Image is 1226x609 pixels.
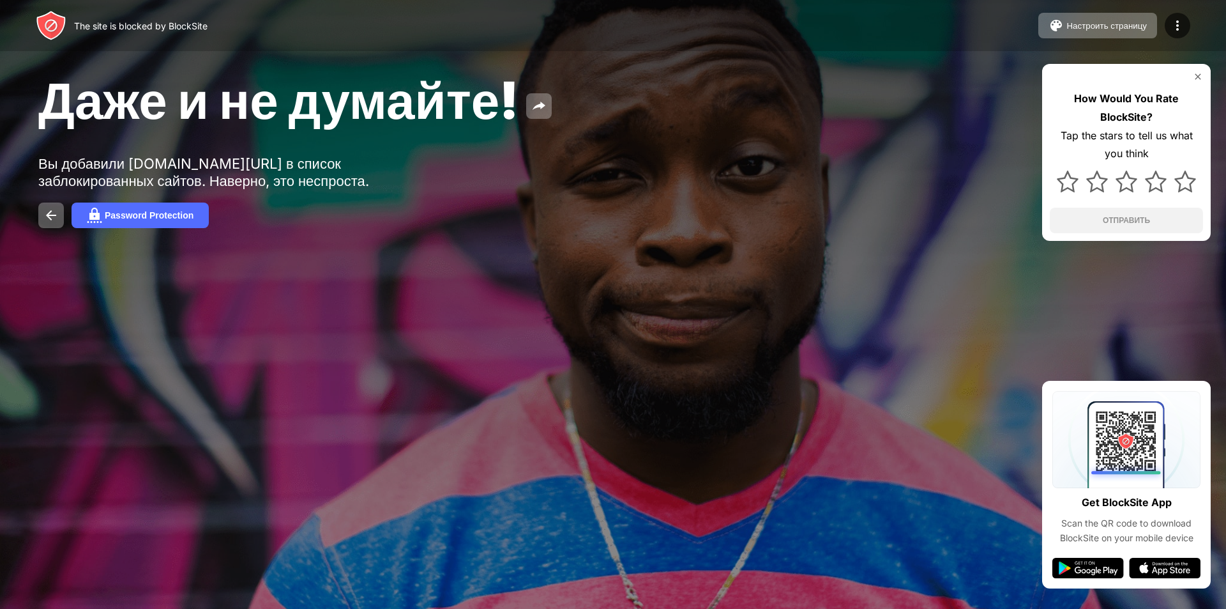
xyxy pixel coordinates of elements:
div: The site is blocked by BlockSite [74,20,208,31]
img: star.svg [1086,171,1108,192]
img: star.svg [1174,171,1196,192]
div: Password Protection [105,210,193,220]
button: Password Protection [72,203,209,228]
img: header-logo.svg [36,10,66,41]
div: Вы добавили [DOMAIN_NAME][URL] в список заблокированных сайтов. Наверно, это неспроста. [38,155,433,190]
button: Настроить страницу [1038,13,1157,38]
div: Scan the QR code to download BlockSite on your mobile device [1052,516,1200,545]
div: Get BlockSite App [1082,493,1172,512]
img: app-store.svg [1129,558,1200,578]
img: pallet.svg [1048,18,1064,33]
img: star.svg [1057,171,1078,192]
img: menu-icon.svg [1170,18,1185,33]
img: share.svg [531,98,547,114]
img: rate-us-close.svg [1193,72,1203,82]
img: qrcode.svg [1052,391,1200,488]
img: back.svg [43,208,59,223]
img: star.svg [1145,171,1167,192]
div: How Would You Rate BlockSite? [1050,89,1203,127]
div: Настроить страницу [1066,21,1147,31]
img: google-play.svg [1052,558,1124,578]
button: ОТПРАВИТЬ [1050,208,1203,233]
div: Tap the stars to tell us what you think [1050,127,1203,164]
img: password.svg [87,208,102,223]
span: Даже и не думайте! [38,69,518,131]
img: star.svg [1116,171,1137,192]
